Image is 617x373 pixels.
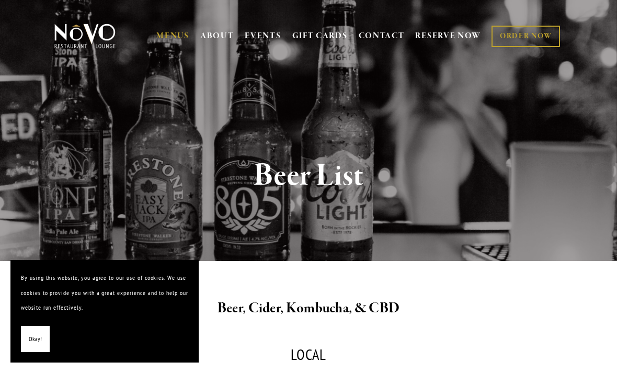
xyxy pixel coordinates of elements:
p: By using this website, you agree to our use of cookies. We use cookies to provide you with a grea... [21,270,188,315]
img: Novo Restaurant &amp; Lounge [52,23,118,49]
a: ABOUT [200,31,234,41]
section: Cookie banner [10,260,199,363]
a: CONTACT [359,26,405,46]
a: ORDER NOW [492,26,560,47]
span: Okay! [29,332,42,347]
h1: Beer List [68,159,550,193]
h2: Beer, Cider, Kombucha, & CBD [68,298,550,320]
a: RESERVE NOW [415,26,481,46]
a: MENUS [156,31,189,41]
button: Okay! [21,326,50,353]
a: EVENTS [245,31,281,41]
a: GIFT CARDS [292,26,348,46]
div: LOCAL [52,347,565,363]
